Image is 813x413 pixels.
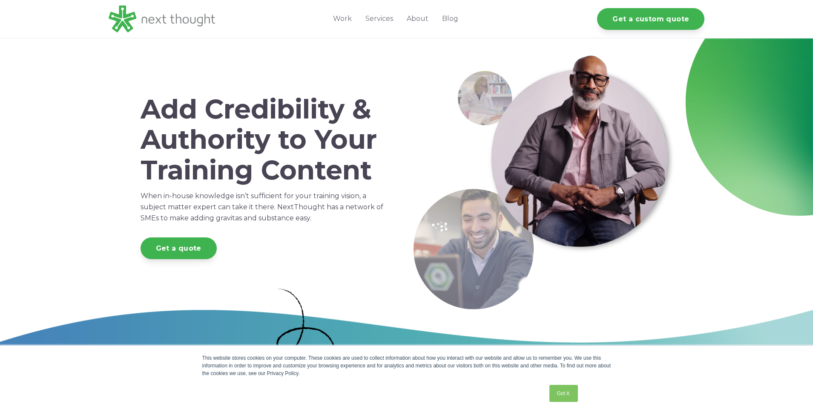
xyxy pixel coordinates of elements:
img: Small curly arrow [276,289,340,362]
img: Image Header [414,47,683,309]
p: When in-house knowledge isn’t sufficient for your training vision, a subject matter expert can ta... [141,191,385,224]
img: LG - NextThought Logo [109,6,215,32]
div: This website stores cookies on your computer. These cookies are used to collect information about... [202,354,611,377]
a: Get a custom quote [597,8,704,30]
h1: Add Credibility & Authority to Your Training Content [141,94,385,185]
a: Get a quote [141,237,217,259]
a: Got it. [549,385,577,402]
